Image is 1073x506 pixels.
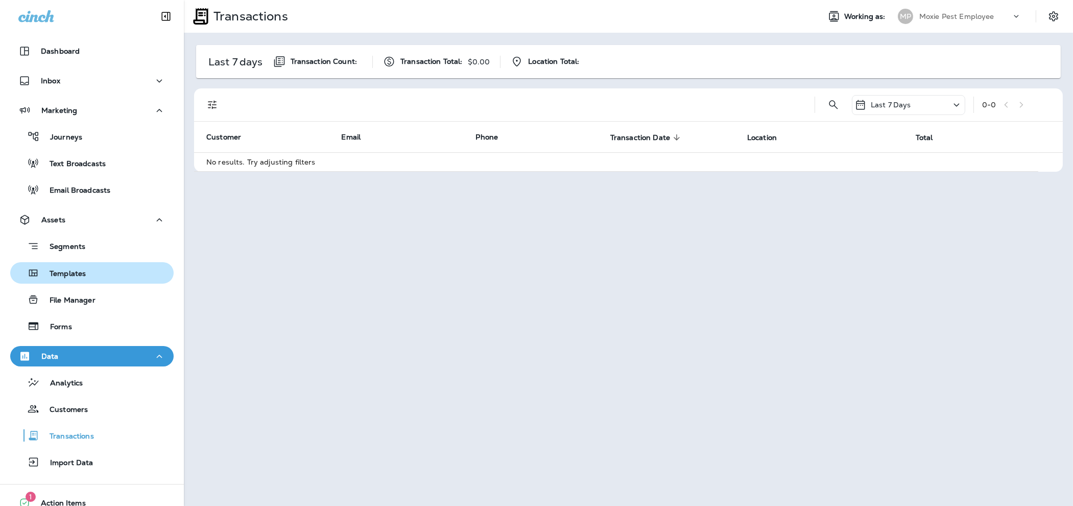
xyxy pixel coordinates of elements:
[475,132,498,142] span: Phone
[916,133,933,142] span: Total
[468,58,490,66] p: $0.00
[41,216,65,224] p: Assets
[10,289,174,310] button: File Manager
[10,235,174,257] button: Segments
[1044,7,1063,26] button: Settings
[41,352,59,360] p: Data
[40,133,82,143] p: Journeys
[10,346,174,366] button: Data
[823,95,844,115] button: Search Transactions
[40,379,83,388] p: Analytics
[747,133,777,142] span: Location
[39,269,86,279] p: Templates
[10,71,174,91] button: Inbox
[202,95,223,115] button: Filters
[400,57,463,66] span: Transaction Total:
[844,12,888,21] span: Working as:
[41,47,80,55] p: Dashboard
[10,315,174,337] button: Forms
[10,100,174,121] button: Marketing
[10,425,174,446] button: Transactions
[39,405,88,415] p: Customers
[40,323,72,332] p: Forms
[982,101,996,109] div: 0 - 0
[528,57,579,66] span: Location Total:
[610,133,683,142] span: Transaction Date
[39,242,85,252] p: Segments
[610,133,670,142] span: Transaction Date
[10,398,174,420] button: Customers
[898,9,913,24] div: MP
[10,179,174,200] button: Email Broadcasts
[40,458,93,468] p: Import Data
[39,432,94,442] p: Transactions
[194,152,1038,171] td: No results. Try adjusting filters
[10,372,174,393] button: Analytics
[341,132,361,142] span: Email
[747,133,790,142] span: Location
[10,126,174,147] button: Journeys
[10,262,174,284] button: Templates
[291,57,357,66] span: Transaction Count:
[39,296,96,306] p: File Manager
[10,41,174,61] button: Dashboard
[10,451,174,473] button: Import Data
[916,133,946,142] span: Total
[10,152,174,174] button: Text Broadcasts
[152,6,180,27] button: Collapse Sidebar
[919,12,994,20] p: Moxie Pest Employee
[41,106,77,114] p: Marketing
[206,132,241,142] span: Customer
[871,101,911,109] p: Last 7 Days
[10,210,174,230] button: Assets
[208,58,263,66] p: Last 7 days
[41,77,60,85] p: Inbox
[209,9,288,24] p: Transactions
[39,159,106,169] p: Text Broadcasts
[39,186,110,196] p: Email Broadcasts
[26,492,36,502] span: 1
